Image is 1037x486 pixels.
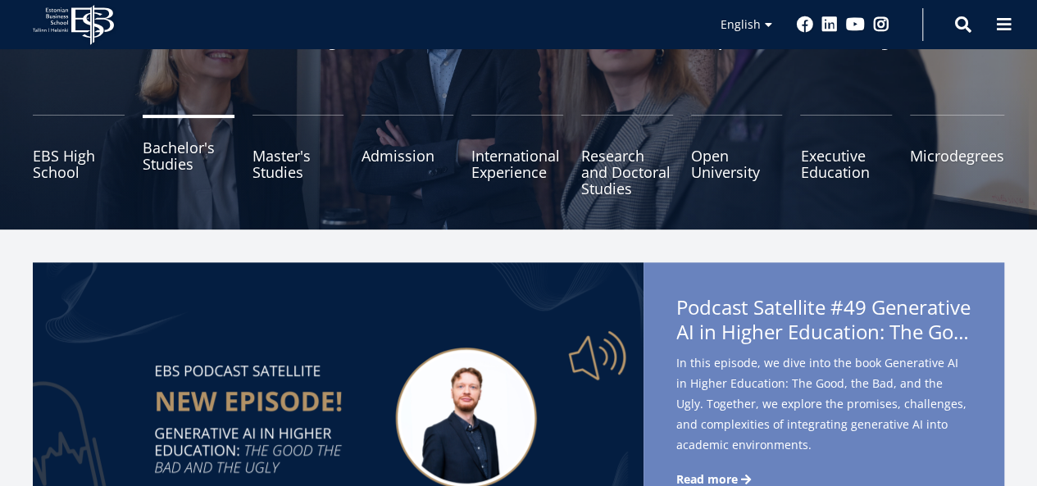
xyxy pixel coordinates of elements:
a: Linkedin [821,16,838,33]
span: In this episode, we dive into the book Generative AI in Higher Education: The Good, the Bad, and ... [676,352,971,455]
span: AI in Higher Education: The Good, the Bad, and the Ugly [676,320,971,344]
a: Research and Doctoral Studies [581,115,673,197]
a: International Experience [471,115,563,197]
a: Instagram [873,16,889,33]
span: Podcast Satellite #49 Generative [676,295,971,349]
a: Admission [362,115,453,197]
a: Bachelor's Studies [143,115,234,197]
a: Open University [691,115,783,197]
a: Microdegrees [910,115,1004,197]
a: EBS High School [33,115,125,197]
a: Facebook [797,16,813,33]
a: Master's Studies [252,115,344,197]
a: Executive Education [800,115,892,197]
a: Youtube [846,16,865,33]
